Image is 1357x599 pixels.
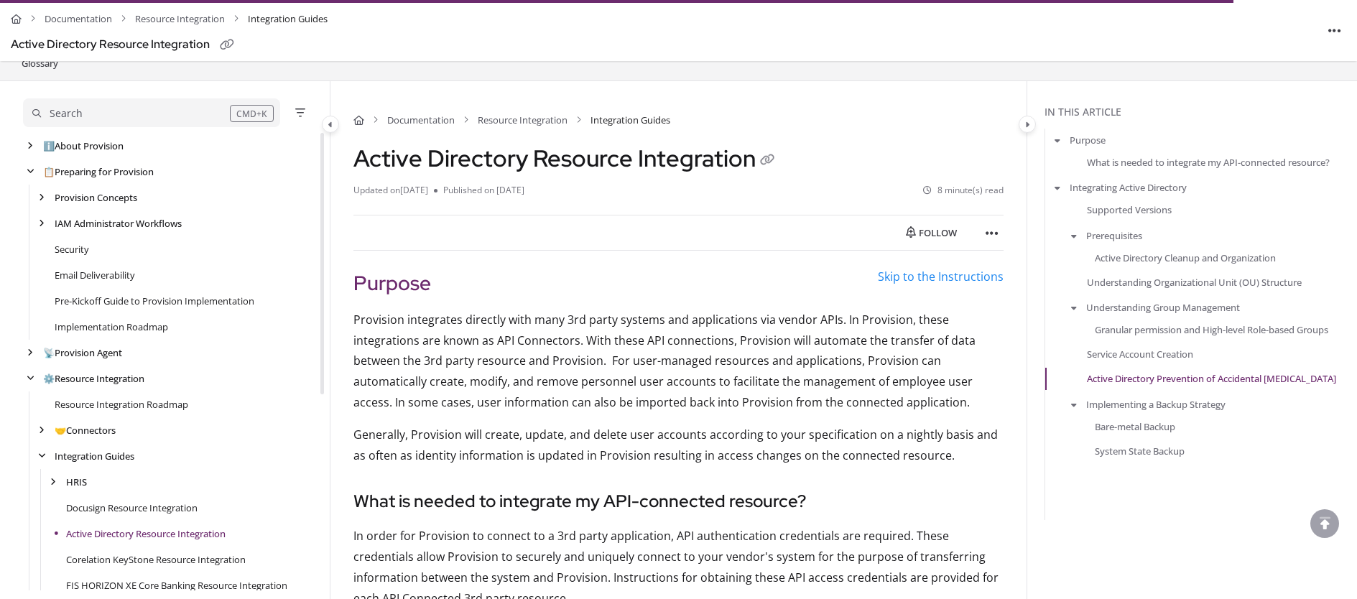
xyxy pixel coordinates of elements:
[66,475,87,489] a: HRIS
[66,552,246,567] a: Corelation KeyStone Resource Integration
[894,221,969,244] button: Follow
[248,9,328,29] span: Integration Guides
[43,139,55,152] span: ℹ️
[11,34,210,55] div: Active Directory Resource Integration
[1067,396,1080,412] button: arrow
[478,113,568,127] a: Resource Integration
[43,372,55,385] span: ⚙️
[1067,227,1080,243] button: arrow
[353,268,1004,298] h2: Purpose
[55,397,188,412] a: Resource Integration Roadmap
[1323,19,1346,42] button: Article more options
[34,424,49,437] div: arrow
[23,165,37,179] div: arrow
[66,578,287,593] a: FIS HORIZON XE Core Banking Resource Integration
[1095,322,1328,337] a: Granular permission and High-level Role-based Groups
[1086,228,1142,242] a: Prerequisites
[43,164,154,179] a: Preparing for Provision
[1051,132,1064,148] button: arrow
[1087,347,1193,361] a: Service Account Creation
[135,9,225,29] a: Resource Integration
[55,216,182,231] a: IAM Administrator Workflows
[43,165,55,178] span: 📋
[1086,300,1240,315] a: Understanding Group Management
[43,371,144,386] a: Resource Integration
[66,501,198,515] a: Docusign Resource Integration
[353,144,779,172] h1: Active Directory Resource Integration
[66,526,226,541] a: Active Directory Resource Integration
[23,346,37,360] div: arrow
[353,424,1004,466] p: Generally, Provision will create, update, and delete user accounts according to your specificatio...
[322,116,339,133] button: Category toggle
[434,184,524,198] li: Published on [DATE]
[1095,250,1276,264] a: Active Directory Cleanup and Organization
[1087,155,1330,170] a: What is needed to integrate my API-connected resource?
[55,190,137,205] a: Provision Concepts
[34,191,49,205] div: arrow
[353,184,434,198] li: Updated on [DATE]
[45,9,112,29] a: Documentation
[1019,116,1036,133] button: Category toggle
[11,9,22,29] a: Home
[230,105,274,122] div: CMD+K
[1095,419,1175,433] a: Bare-metal Backup
[23,372,37,386] div: arrow
[1087,203,1172,217] a: Supported Versions
[756,149,779,172] button: Copy link of Active Directory Resource Integration
[878,269,1004,284] a: Skip to the Instructions
[981,221,1004,244] button: Article more options
[55,320,168,334] a: Implementation Roadmap
[55,294,254,308] a: Pre-Kickoff Guide to Provision Implementation
[55,424,66,437] span: 🤝
[55,449,134,463] a: Integration Guides
[590,113,670,127] span: Integration Guides
[34,450,49,463] div: arrow
[55,423,116,437] a: Connectors
[20,55,60,72] a: Glossary
[1051,180,1064,195] button: arrow
[353,310,1004,413] p: Provision integrates directly with many 3rd party systems and applications via vendor APIs. In Pr...
[923,184,1004,198] li: 8 minute(s) read
[353,488,1004,514] h3: What is needed to integrate my API-connected resource?
[1087,371,1336,386] a: Active Directory Prevention of Accidental [MEDICAL_DATA]
[46,475,60,489] div: arrow
[50,106,83,121] div: Search
[34,217,49,231] div: arrow
[1070,180,1187,195] a: Integrating Active Directory
[43,346,55,359] span: 📡
[387,113,455,127] a: Documentation
[55,268,135,282] a: Email Deliverability
[1086,396,1226,411] a: Implementing a Backup Strategy
[55,242,89,256] a: Security
[43,139,124,153] a: About Provision
[23,98,280,127] button: Search
[43,345,122,360] a: Provision Agent
[1087,275,1302,289] a: Understanding Organizational Unit (OU) Structure
[292,104,309,121] button: Filter
[1045,104,1351,120] div: In this article
[1067,299,1080,315] button: arrow
[1095,444,1185,458] a: System State Backup
[23,139,37,153] div: arrow
[353,113,364,127] a: Home
[1310,509,1339,538] div: scroll to top
[1070,133,1106,147] a: Purpose
[216,34,238,57] button: Copy link of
